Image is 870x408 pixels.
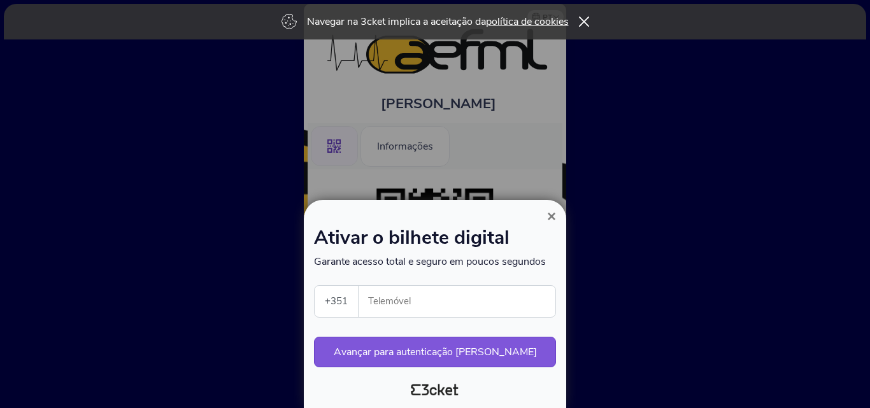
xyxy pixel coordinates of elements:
[314,337,556,367] button: Avançar para autenticação [PERSON_NAME]
[486,15,569,29] a: política de cookies
[314,255,556,269] p: Garante acesso total e seguro em poucos segundos
[307,15,569,29] p: Navegar na 3cket implica a aceitação da
[547,208,556,225] span: ×
[359,286,557,317] label: Telemóvel
[369,286,555,317] input: Telemóvel
[314,229,556,255] h1: Ativar o bilhete digital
